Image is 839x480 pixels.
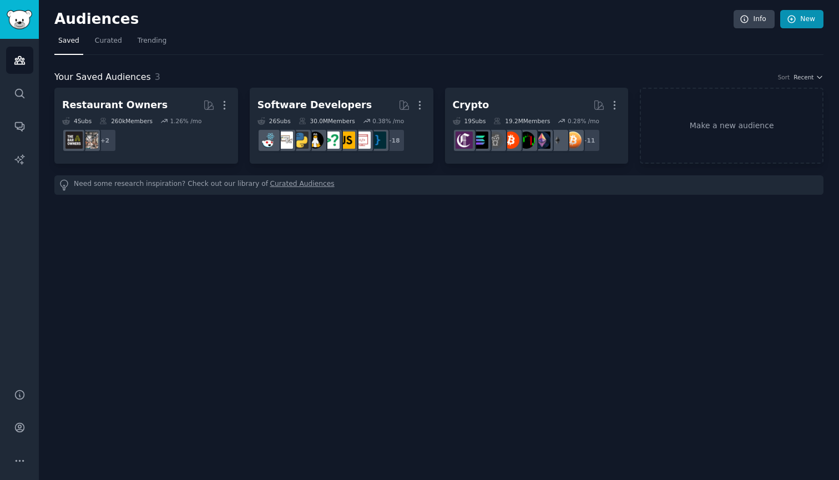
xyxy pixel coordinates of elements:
div: 19 Sub s [453,117,486,125]
div: 19.2M Members [493,117,550,125]
span: Your Saved Audiences [54,70,151,84]
a: Software Developers26Subs30.0MMembers0.38% /mo+18programmingwebdevjavascriptcscareerquestionslinu... [250,88,433,164]
img: webdev [353,132,371,149]
img: ethtrader [533,132,550,149]
a: Crypto19Subs19.2MMembers0.28% /mo+11BitcoinethereumethtraderCryptoMarketsBitcoinBeginnersCryptoCu... [445,88,629,164]
a: New [780,10,823,29]
div: Restaurant Owners [62,98,168,112]
img: javascript [338,132,355,149]
span: Saved [58,36,79,46]
div: Software Developers [257,98,372,112]
img: linux [307,132,324,149]
img: solana [471,132,488,149]
div: 0.28 % /mo [568,117,599,125]
img: BitcoinBeginners [502,132,519,149]
a: Make a new audience [640,88,823,164]
a: Curated [91,32,126,55]
h2: Audiences [54,11,734,28]
img: ethereum [549,132,566,149]
img: CryptoCurrencies [487,132,504,149]
span: Recent [793,73,813,81]
img: restaurantowners [81,132,98,149]
img: GummySearch logo [7,10,32,29]
img: learnpython [276,132,293,149]
span: Trending [138,36,166,46]
div: Crypto [453,98,489,112]
div: Sort [778,73,790,81]
img: reactjs [260,132,277,149]
a: Info [734,10,775,29]
div: Need some research inspiration? Check out our library of [54,175,823,195]
div: 0.38 % /mo [372,117,404,125]
img: Bitcoin [564,132,582,149]
a: Saved [54,32,83,55]
img: BarOwners [65,132,83,149]
div: 4 Sub s [62,117,92,125]
div: 30.0M Members [299,117,355,125]
div: + 18 [382,129,405,152]
div: 260k Members [99,117,153,125]
a: Restaurant Owners4Subs260kMembers1.26% /mo+2restaurantownersBarOwners [54,88,238,164]
a: Trending [134,32,170,55]
div: + 11 [577,129,600,152]
div: + 2 [93,129,117,152]
span: Curated [95,36,122,46]
div: 26 Sub s [257,117,291,125]
a: Curated Audiences [270,179,335,191]
img: cscareerquestions [322,132,340,149]
span: 3 [155,72,160,82]
img: CryptoMarkets [518,132,535,149]
img: Crypto_Currency_News [456,132,473,149]
div: 1.26 % /mo [170,117,201,125]
img: Python [291,132,309,149]
img: programming [369,132,386,149]
button: Recent [793,73,823,81]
